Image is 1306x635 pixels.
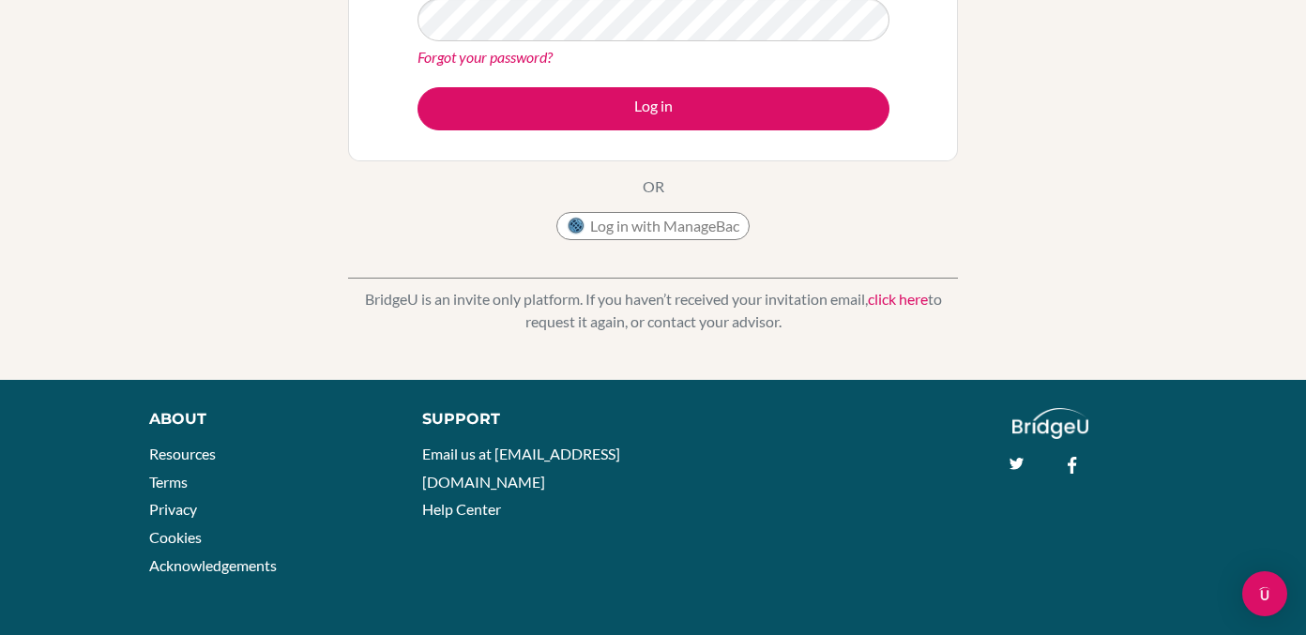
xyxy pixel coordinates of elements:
[149,473,188,491] a: Terms
[149,445,216,462] a: Resources
[422,408,634,431] div: Support
[149,528,202,546] a: Cookies
[418,48,553,66] a: Forgot your password?
[149,408,380,431] div: About
[868,290,928,308] a: click here
[149,556,277,574] a: Acknowledgements
[556,212,750,240] button: Log in with ManageBac
[422,500,501,518] a: Help Center
[418,87,889,130] button: Log in
[1242,571,1287,616] div: Open Intercom Messenger
[348,288,958,333] p: BridgeU is an invite only platform. If you haven’t received your invitation email, to request it ...
[643,175,664,198] p: OR
[149,500,197,518] a: Privacy
[422,445,620,491] a: Email us at [EMAIL_ADDRESS][DOMAIN_NAME]
[1012,408,1088,439] img: logo_white@2x-f4f0deed5e89b7ecb1c2cc34c3e3d731f90f0f143d5ea2071677605dd97b5244.png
